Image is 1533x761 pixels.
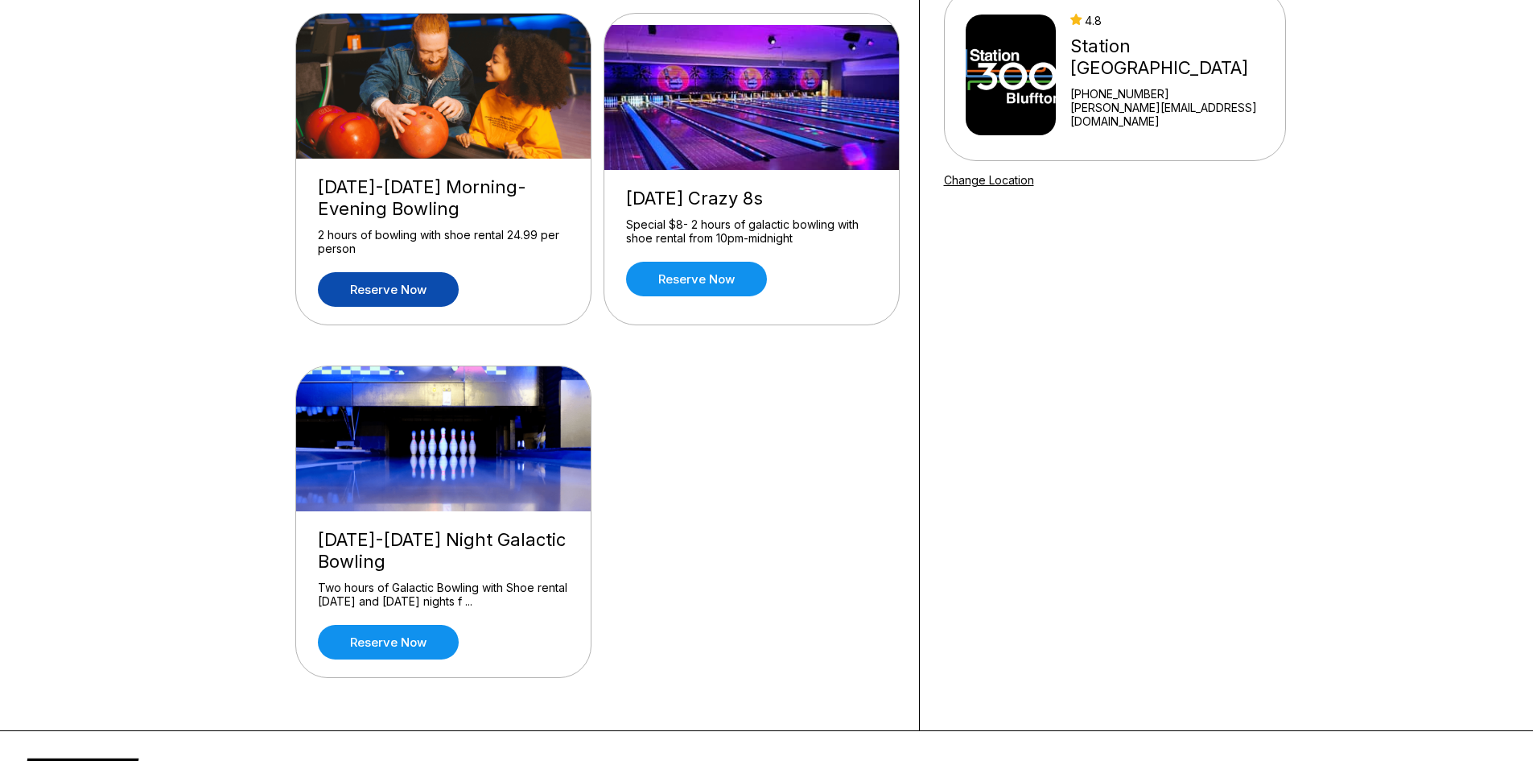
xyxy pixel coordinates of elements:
div: [DATE] Crazy 8s [626,188,877,209]
div: 2 hours of bowling with shoe rental 24.99 per person [318,228,569,256]
a: Reserve now [318,272,459,307]
a: Reserve now [318,625,459,660]
div: Special $8- 2 hours of galactic bowling with shoe rental from 10pm-midnight [626,217,877,246]
div: Station [GEOGRAPHIC_DATA] [1070,35,1278,79]
div: 4.8 [1070,14,1278,27]
img: Friday-Sunday Morning-Evening Bowling [296,14,592,159]
div: [PHONE_NUMBER] [1070,87,1278,101]
a: [PERSON_NAME][EMAIL_ADDRESS][DOMAIN_NAME] [1070,101,1278,128]
img: Thursday Crazy 8s [604,25,900,170]
div: Two hours of Galactic Bowling with Shoe rental [DATE] and [DATE] nights f ... [318,581,569,609]
a: Reserve now [626,262,767,296]
div: [DATE]-[DATE] Morning-Evening Bowling [318,176,569,220]
img: Station 300 Bluffton [966,14,1057,135]
a: Change Location [944,173,1034,187]
img: Friday-Saturday Night Galactic Bowling [296,366,592,511]
div: [DATE]-[DATE] Night Galactic Bowling [318,529,569,573]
